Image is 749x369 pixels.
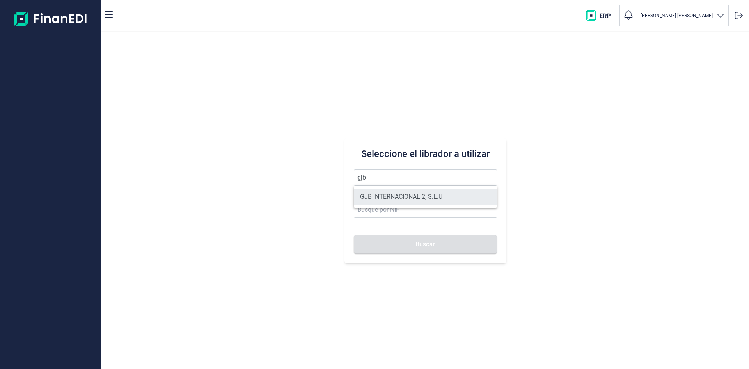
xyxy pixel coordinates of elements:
li: GJB INTERNACIONAL 2, S.L.U [354,189,497,205]
button: Buscar [354,235,497,254]
p: [PERSON_NAME] [PERSON_NAME] [641,12,713,19]
input: Busque por NIF [354,201,497,218]
h3: Seleccione el librador a utilizar [354,148,497,160]
button: [PERSON_NAME] [PERSON_NAME] [641,10,725,21]
span: Buscar [415,241,435,247]
img: erp [586,10,616,21]
input: Seleccione la razón social [354,169,497,186]
img: Logo de aplicación [14,6,87,31]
